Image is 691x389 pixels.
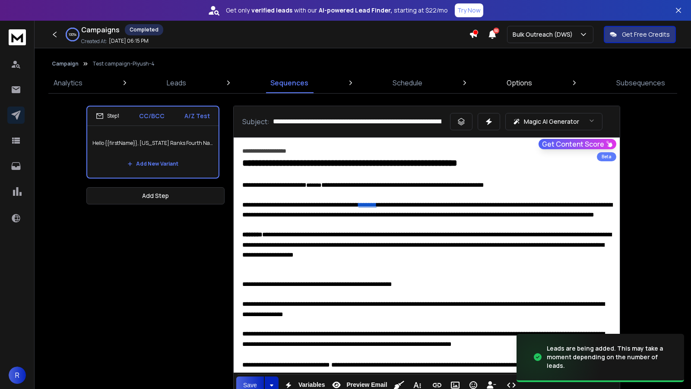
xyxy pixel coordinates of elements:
p: Get Free Credits [622,30,670,39]
p: Sequences [270,78,308,88]
a: Subsequences [611,72,670,93]
img: logo [9,29,26,45]
h1: Campaigns [81,25,120,35]
li: Step1CC/BCCA/Z TestHello {{firstName}}, [US_STATE] Ranks Fourth Nationwide for School Attendance ... [86,106,219,179]
p: Try Now [457,6,481,15]
strong: AI-powered Lead Finder, [319,6,392,15]
div: Step 1 [96,112,119,120]
div: Beta [597,152,616,161]
p: Analytics [54,78,82,88]
span: Preview Email [345,381,389,389]
button: R [9,367,26,384]
p: Magic AI Generator [524,117,579,126]
button: Add Step [86,187,225,204]
p: Schedule [393,78,422,88]
p: 100 % [69,32,76,37]
a: Analytics [48,72,88,93]
p: Get only with our starting at $22/mo [226,6,448,15]
p: Subject: [242,116,269,127]
p: Options [507,78,532,88]
p: A/Z Test [184,112,210,120]
a: Options [501,72,537,93]
img: image [517,332,603,383]
p: Created At: [81,38,107,45]
p: Test campaign-Piyush-4 [92,60,155,67]
div: Leads are being added. This may take a moment depending on the number of leads. [547,344,674,370]
a: Leads [162,72,191,93]
div: Completed [125,24,163,35]
p: Leads [167,78,186,88]
button: Magic AI Generator [505,113,602,130]
button: Add New Variant [120,155,185,173]
span: 50 [493,28,499,34]
button: Campaign [52,60,79,67]
p: [DATE] 06:15 PM [109,38,149,44]
span: Variables [297,381,327,389]
button: Get Free Credits [604,26,676,43]
a: Sequences [265,72,314,93]
button: Try Now [455,3,483,17]
button: Get Content Score [539,139,616,149]
p: CC/BCC [139,112,165,120]
p: Hello {{firstName}}, [US_STATE] Ranks Fourth Nationwide for School Attendance Crisis [92,131,213,155]
p: Subsequences [616,78,665,88]
p: Bulk Outreach (DWS) [513,30,576,39]
strong: verified leads [251,6,292,15]
a: Schedule [387,72,428,93]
